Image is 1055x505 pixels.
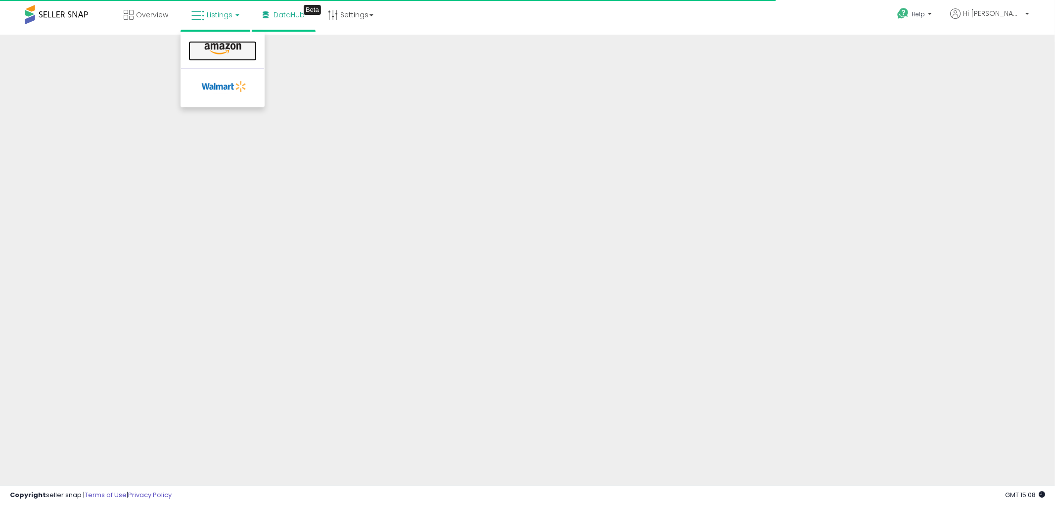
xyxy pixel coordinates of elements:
i: Get Help [897,7,909,20]
a: Hi [PERSON_NAME] [950,8,1029,31]
div: seller snap | | [10,491,172,500]
a: Terms of Use [85,490,127,500]
a: Privacy Policy [128,490,172,500]
span: Help [912,10,925,18]
span: Listings [207,10,232,20]
span: 2025-09-8 15:08 GMT [1005,490,1045,500]
span: DataHub [274,10,305,20]
span: Hi [PERSON_NAME] [963,8,1022,18]
span: Overview [136,10,168,20]
strong: Copyright [10,490,46,500]
div: Tooltip anchor [304,5,321,15]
